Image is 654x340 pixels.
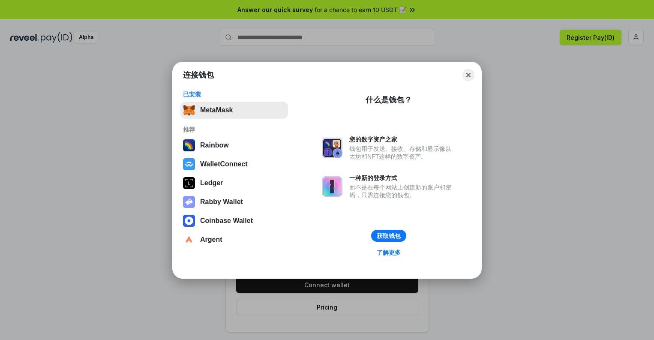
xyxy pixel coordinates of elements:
div: 一种新的登录方式 [349,174,456,182]
button: MetaMask [180,102,288,119]
h1: 连接钱包 [183,70,214,80]
button: WalletConnect [180,156,288,173]
div: WalletConnect [200,160,248,168]
div: 推荐 [183,126,285,133]
img: svg+xml,%3Csvg%20xmlns%3D%22http%3A%2F%2Fwww.w3.org%2F2000%2Fsvg%22%20fill%3D%22none%22%20viewBox... [322,176,342,197]
img: svg+xml,%3Csvg%20fill%3D%22none%22%20height%3D%2233%22%20viewBox%3D%220%200%2035%2033%22%20width%... [183,104,195,116]
div: Coinbase Wallet [200,217,253,225]
div: Rainbow [200,141,229,149]
img: svg+xml,%3Csvg%20width%3D%2228%22%20height%3D%2228%22%20viewBox%3D%220%200%2028%2028%22%20fill%3D... [183,158,195,170]
img: svg+xml,%3Csvg%20xmlns%3D%22http%3A%2F%2Fwww.w3.org%2F2000%2Fsvg%22%20width%3D%2228%22%20height%3... [183,177,195,189]
div: 获取钱包 [377,232,401,240]
button: Ledger [180,175,288,192]
div: Argent [200,236,222,244]
button: Rabby Wallet [180,193,288,211]
button: 获取钱包 [371,230,406,242]
button: Coinbase Wallet [180,212,288,229]
a: 了解更多 [372,247,406,258]
button: Close [462,69,474,81]
button: Argent [180,231,288,248]
img: svg+xml,%3Csvg%20xmlns%3D%22http%3A%2F%2Fwww.w3.org%2F2000%2Fsvg%22%20fill%3D%22none%22%20viewBox... [322,138,342,158]
img: svg+xml,%3Csvg%20xmlns%3D%22http%3A%2F%2Fwww.w3.org%2F2000%2Fsvg%22%20fill%3D%22none%22%20viewBox... [183,196,195,208]
div: 什么是钱包？ [366,95,412,105]
div: 了解更多 [377,249,401,256]
img: svg+xml,%3Csvg%20width%3D%22120%22%20height%3D%22120%22%20viewBox%3D%220%200%20120%20120%22%20fil... [183,139,195,151]
div: Rabby Wallet [200,198,243,206]
img: svg+xml,%3Csvg%20width%3D%2228%22%20height%3D%2228%22%20viewBox%3D%220%200%2028%2028%22%20fill%3D... [183,215,195,227]
button: Rainbow [180,137,288,154]
div: MetaMask [200,106,233,114]
div: Ledger [200,179,223,187]
div: 已安装 [183,90,285,98]
div: 而不是在每个网站上创建新的账户和密码，只需连接您的钱包。 [349,184,456,199]
img: svg+xml,%3Csvg%20width%3D%2228%22%20height%3D%2228%22%20viewBox%3D%220%200%2028%2028%22%20fill%3D... [183,234,195,246]
div: 您的数字资产之家 [349,135,456,143]
div: 钱包用于发送、接收、存储和显示像以太坊和NFT这样的数字资产。 [349,145,456,160]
